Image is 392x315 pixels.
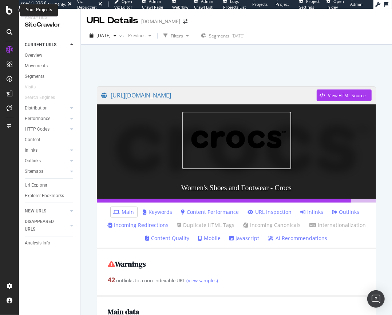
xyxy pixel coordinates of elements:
img: Women's Shoes and Footwear - Crocs [182,112,291,169]
a: Content Performance [181,208,239,216]
a: DISAPPEARED URLS [25,218,68,233]
a: Incoming Redirections [107,222,169,229]
span: Projects List [252,1,268,13]
a: Movements [25,62,75,70]
a: Overview [25,52,75,59]
div: NEW URLS [25,207,46,215]
div: Overview [25,52,42,59]
h3: Women's Shoes and Footwear - Crocs [97,176,376,199]
div: View HTML Source [328,92,366,99]
div: Url Explorer [25,182,47,189]
a: Url Explorer [25,182,75,189]
div: Distribution [25,104,48,112]
a: Distribution [25,104,68,112]
button: Segments[DATE] [198,30,248,41]
a: Performance [25,115,68,123]
button: [DATE] [87,30,119,41]
span: Webflow [173,4,189,10]
a: NEW URLS [25,207,68,215]
div: Inlinks [25,147,37,154]
div: ReadOnly: [47,1,66,7]
div: outlinks to a non-indexable URL [108,275,365,285]
a: Main [114,208,134,216]
button: View HTML Source [317,89,372,101]
div: Analysis Info [25,239,50,247]
a: Visits [25,83,43,91]
a: Content [25,136,75,144]
span: Previous [125,32,146,39]
div: Segments [25,73,44,80]
div: arrow-right-arrow-left [183,19,187,24]
div: [DATE] [231,33,245,39]
a: Outlinks [332,208,360,216]
h2: Warnings [108,260,365,268]
a: Inlinks [301,208,324,216]
a: AI Recommendations [268,235,328,242]
div: Explorer Bookmarks [25,192,64,200]
span: Admin Page [350,1,363,13]
a: [URL][DOMAIN_NAME] [101,86,317,104]
a: Mobile [198,235,221,242]
button: Filters [161,30,192,41]
div: Open Intercom Messenger [367,290,385,308]
a: CURRENT URLS [25,41,68,49]
a: Incoming Canonicals [243,222,301,229]
div: [DOMAIN_NAME] [141,18,180,25]
span: Project Page [276,1,289,13]
strong: 42 [108,275,115,284]
a: Inlinks [25,147,68,154]
span: Segments [209,33,229,39]
div: SiteCrawler [25,21,75,29]
a: Segments [25,73,75,80]
div: Filters [171,33,183,39]
div: Performance [25,115,50,123]
div: URL Details [87,15,138,27]
div: CURRENT URLS [25,41,56,49]
span: vs [119,32,125,39]
div: Visits [25,83,36,91]
a: Sitemaps [25,168,68,175]
a: Analysis Info [25,239,75,247]
a: Duplicate HTML Tags [177,222,234,229]
a: Explorer Bookmarks [25,192,75,200]
div: Content [25,136,40,144]
a: Search Engines [25,94,62,101]
a: Content Quality [146,235,190,242]
div: DISAPPEARED URLS [25,218,62,233]
button: Previous [125,30,154,41]
div: Analytics [25,15,75,21]
a: URL Inspection [248,208,292,216]
a: Javascript [230,235,260,242]
div: Outlinks [25,157,41,165]
a: (view samples) [185,277,218,284]
span: 2025 Aug. 9th [96,32,111,39]
div: Sitemaps [25,168,43,175]
div: HTTP Codes [25,125,50,133]
div: Search Engines [25,94,55,101]
div: Movements [25,62,48,70]
a: Outlinks [25,157,68,165]
div: Your Projects [26,7,52,13]
a: Internationalization [309,222,366,229]
a: HTTP Codes [25,125,68,133]
a: Keywords [143,208,173,216]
